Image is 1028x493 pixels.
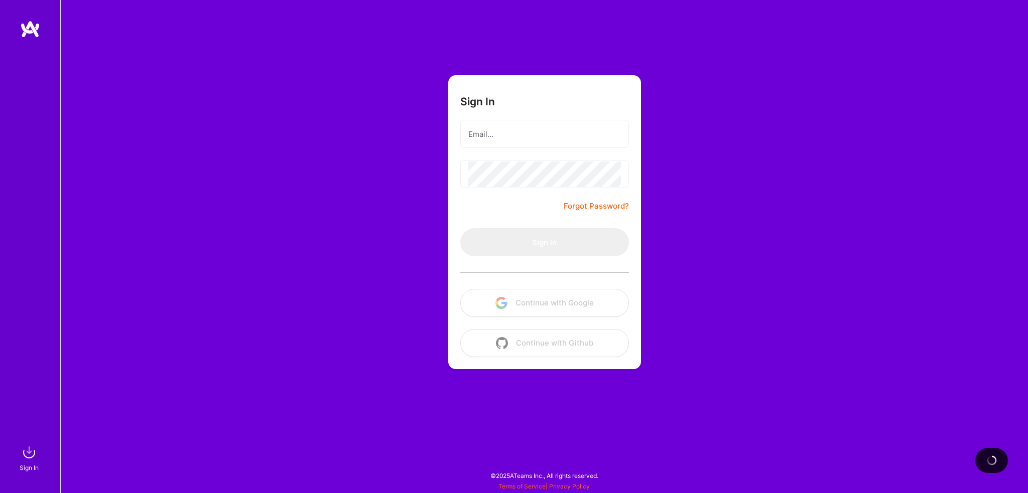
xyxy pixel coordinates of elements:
[20,462,39,473] div: Sign In
[20,20,40,38] img: logo
[564,200,629,212] a: Forgot Password?
[19,442,39,462] img: sign in
[60,463,1028,488] div: © 2025 ATeams Inc., All rights reserved.
[468,121,621,147] input: Email...
[498,482,590,490] span: |
[496,337,508,349] img: icon
[21,442,39,473] a: sign inSign In
[495,297,507,309] img: icon
[549,482,590,490] a: Privacy Policy
[460,95,495,108] h3: Sign In
[460,289,629,317] button: Continue with Google
[460,228,629,256] button: Sign In
[460,329,629,357] button: Continue with Github
[985,454,998,466] img: loading
[498,482,546,490] a: Terms of Service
